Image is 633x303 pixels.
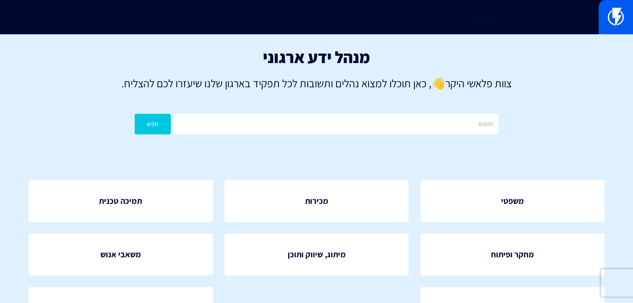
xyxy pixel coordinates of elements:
[135,114,171,134] button: חפש
[224,234,409,276] a: מיתוג, שיווק ותוכן
[14,75,619,91] p: צוות פלאשי היקר , כאן תוכלו למצוא נהלים ותשובות לכל תפקיד בארגון שלנו שיעזרו לכם להצליח.
[305,195,328,207] span: מכירות
[431,76,445,90] strong: 👋
[288,249,346,260] span: מיתוג, שיווק ותוכן
[224,180,409,222] a: מכירות
[501,195,524,207] span: משפטי
[28,234,213,276] a: משאבי אנוש
[420,234,605,276] a: מחקר ופיתוח
[100,249,141,260] span: משאבי אנוש
[126,7,506,28] input: חיפוש מהיר...
[491,249,534,260] span: מחקר ופיתוח
[173,114,498,134] input: חיפוש
[14,48,619,66] h1: מנהל ידע ארגוני
[420,180,605,222] a: משפטי
[99,195,142,207] span: תמיכה טכנית
[28,180,213,222] a: תמיכה טכנית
